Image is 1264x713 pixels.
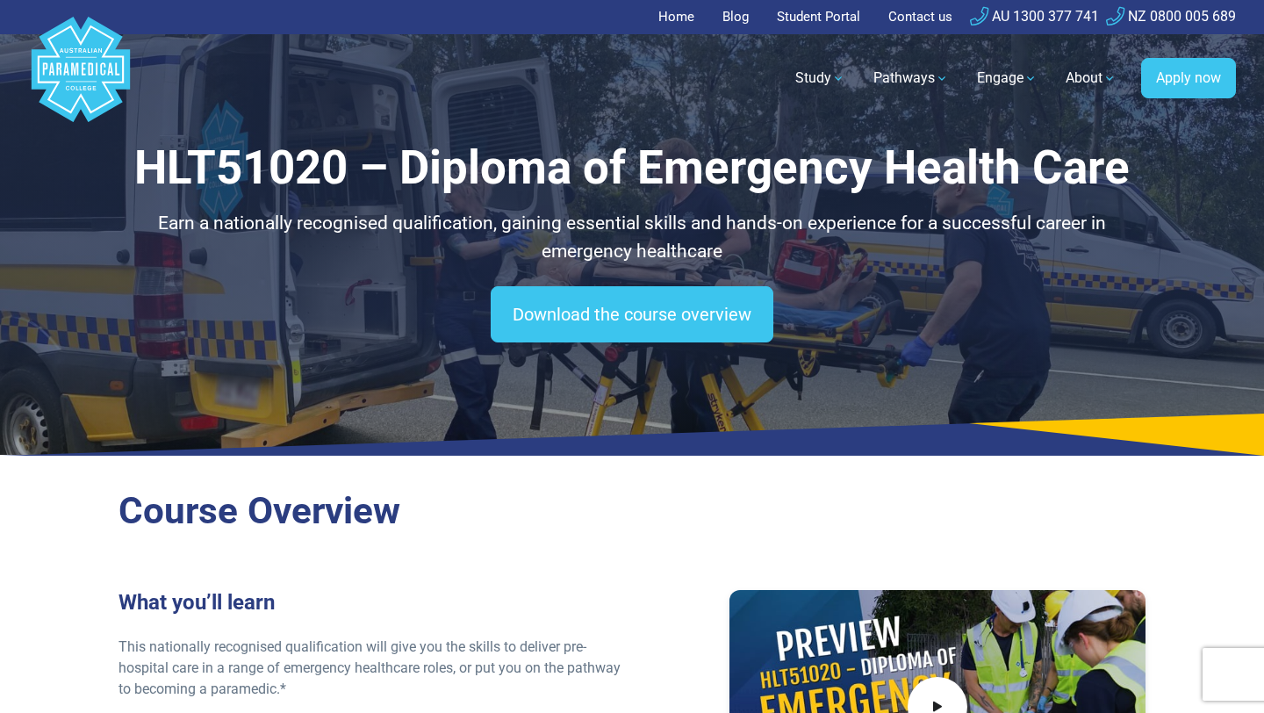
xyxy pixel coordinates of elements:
h2: Course Overview [118,489,1145,534]
a: Download the course overview [491,286,773,342]
h1: HLT51020 – Diploma of Emergency Health Care [118,140,1145,196]
a: Australian Paramedical College [28,34,133,123]
a: AU 1300 377 741 [970,8,1099,25]
a: Engage [966,54,1048,103]
a: Apply now [1141,58,1236,98]
a: NZ 0800 005 689 [1106,8,1236,25]
a: About [1055,54,1127,103]
p: Earn a nationally recognised qualification, gaining essential skills and hands-on experience for ... [118,210,1145,265]
p: This nationally recognised qualification will give you the skills to deliver pre-hospital care in... [118,637,621,700]
a: Pathways [863,54,959,103]
h3: What you’ll learn [118,590,621,616]
a: Study [785,54,856,103]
